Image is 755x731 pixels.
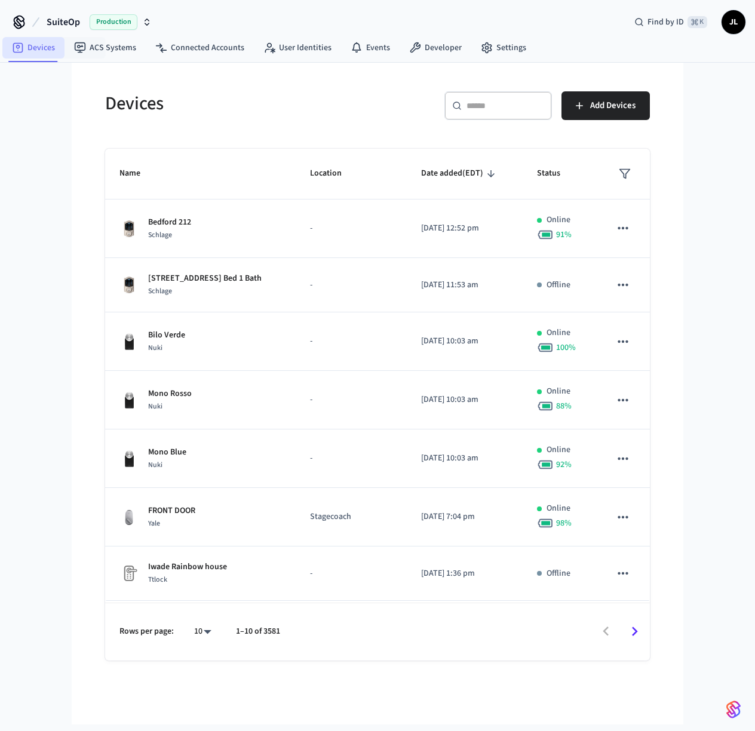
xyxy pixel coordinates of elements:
p: [DATE] 10:03 am [421,394,508,406]
a: Connected Accounts [146,37,254,59]
p: Bedford 212 [148,216,191,229]
button: JL [722,10,745,34]
p: - [310,279,392,291]
a: Events [341,37,400,59]
span: Nuki [148,460,162,470]
p: Mono Rosso [148,388,192,400]
p: Online [547,502,570,515]
p: Iwade Rainbow house [148,561,227,573]
span: Schlage [148,230,172,240]
img: Nuki Smart Lock 3.0 Pro Black, Front [119,391,139,410]
img: August Wifi Smart Lock 3rd Gen, Silver, Front [119,508,139,527]
p: Online [547,327,570,339]
p: [DATE] 1:36 pm [421,567,508,580]
span: Production [90,14,137,30]
p: - [310,335,392,348]
span: Location [310,164,357,183]
span: Add Devices [590,98,636,113]
span: ⌘ K [688,16,707,28]
span: Nuki [148,343,162,353]
p: [DATE] 7:04 pm [421,511,508,523]
span: Nuki [148,401,162,411]
p: [STREET_ADDRESS] Bed 1 Bath [148,272,262,285]
p: [DATE] 10:03 am [421,452,508,465]
span: 91 % [556,229,572,241]
span: SuiteOp [47,15,80,29]
span: JL [723,11,744,33]
span: Schlage [148,286,172,296]
img: Placeholder Lock Image [119,564,139,583]
span: 88 % [556,400,572,412]
img: Schlage Sense Smart Deadbolt with Camelot Trim, Front [119,219,139,238]
p: [DATE] 10:03 am [421,335,508,348]
span: Find by ID [647,16,684,28]
p: Mono Blue [148,446,186,459]
a: User Identities [254,37,341,59]
div: Find by ID⌘ K [625,11,717,33]
p: [DATE] 12:52 pm [421,222,508,235]
p: 1–10 of 3581 [236,625,280,638]
p: [DATE] 11:53 am [421,279,508,291]
p: - [310,452,392,465]
p: - [310,222,392,235]
a: Devices [2,37,65,59]
p: FRONT DOOR [148,505,195,517]
img: Nuki Smart Lock 3.0 Pro Black, Front [119,449,139,468]
img: Nuki Smart Lock 3.0 Pro Black, Front [119,332,139,351]
p: - [310,567,392,580]
span: 98 % [556,517,572,529]
a: Settings [471,37,536,59]
span: Name [119,164,156,183]
span: Yale [148,518,160,529]
p: Offline [547,279,570,291]
img: Schlage Sense Smart Deadbolt with Camelot Trim, Front [119,275,139,294]
p: Online [547,444,570,456]
div: 10 [188,623,217,640]
img: SeamLogoGradient.69752ec5.svg [726,700,741,719]
p: Online [547,214,570,226]
button: Add Devices [561,91,650,120]
p: - [310,394,392,406]
a: ACS Systems [65,37,146,59]
span: 92 % [556,459,572,471]
h5: Devices [105,91,370,116]
a: Developer [400,37,471,59]
p: Bilo Verde [148,329,185,342]
p: Offline [547,567,570,580]
p: Stagecoach [310,511,392,523]
span: Date added(EDT) [421,164,499,183]
p: Online [547,385,570,398]
span: 100 % [556,342,576,354]
p: Rows per page: [119,625,174,638]
span: Ttlock [148,575,167,585]
button: Go to next page [621,618,649,646]
span: Status [537,164,576,183]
